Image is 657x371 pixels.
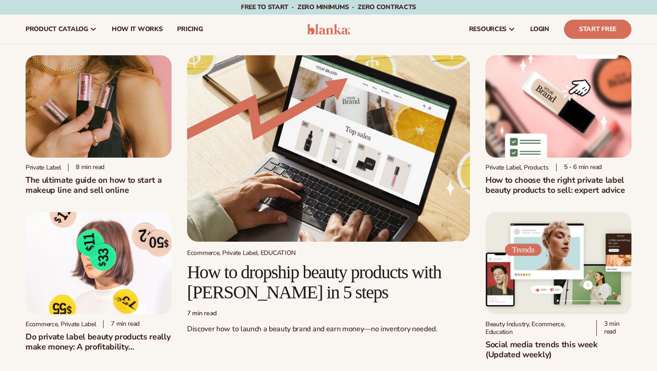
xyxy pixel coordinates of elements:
img: Private Label Beauty Products Click [485,55,631,158]
a: Profitability of private label company Ecommerce, Private Label 7 min readDo private label beauty... [26,212,172,352]
h2: How to choose the right private label beauty products to sell: expert advice [485,175,631,195]
img: logo [307,24,350,35]
div: Beauty Industry, Ecommerce, Education [485,320,589,336]
div: 7 min read [103,320,140,328]
img: Profitability of private label company [26,212,172,314]
a: Growing money with ecommerce Ecommerce, Private Label, EDUCATION How to dropship beauty products ... [187,55,470,341]
a: product catalog [18,15,104,44]
img: Person holding branded make up with a solid pink background [26,55,172,158]
span: product catalog [26,26,88,33]
span: Free to start · ZERO minimums · ZERO contracts [241,3,416,11]
img: Growing money with ecommerce [187,55,470,242]
a: How It Works [104,15,170,44]
span: resources [469,26,506,33]
span: LOGIN [530,26,549,33]
div: 7 min read [187,310,470,318]
a: pricing [170,15,210,44]
span: pricing [177,26,203,33]
span: How It Works [112,26,163,33]
img: Social media trends this week (Updated weekly) [485,212,631,314]
h2: How to dropship beauty products with [PERSON_NAME] in 5 steps [187,262,470,302]
a: Private Label Beauty Products Click Private Label, Products 5 - 6 min readHow to choose the right... [485,55,631,195]
a: LOGIN [523,15,557,44]
h2: Social media trends this week (Updated weekly) [485,339,631,360]
div: Private label [26,164,61,171]
div: Ecommerce, Private Label, EDUCATION [187,249,470,257]
a: resources [462,15,523,44]
p: Discover how to launch a beauty brand and earn money—no inventory needed. [187,324,470,334]
div: 3 min read [596,320,631,336]
div: Ecommerce, Private Label [26,320,96,328]
h1: The ultimate guide on how to start a makeup line and sell online [26,175,172,195]
a: Start Free [564,20,631,39]
div: 8 min read [68,164,104,171]
a: Person holding branded make up with a solid pink background Private label 8 min readThe ultimate ... [26,55,172,195]
h2: Do private label beauty products really make money: A profitability breakdown [26,332,172,352]
a: Social media trends this week (Updated weekly) Beauty Industry, Ecommerce, Education 3 min readSo... [485,212,631,360]
div: 5 - 6 min read [556,164,602,171]
div: Private Label, Products [485,164,549,171]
